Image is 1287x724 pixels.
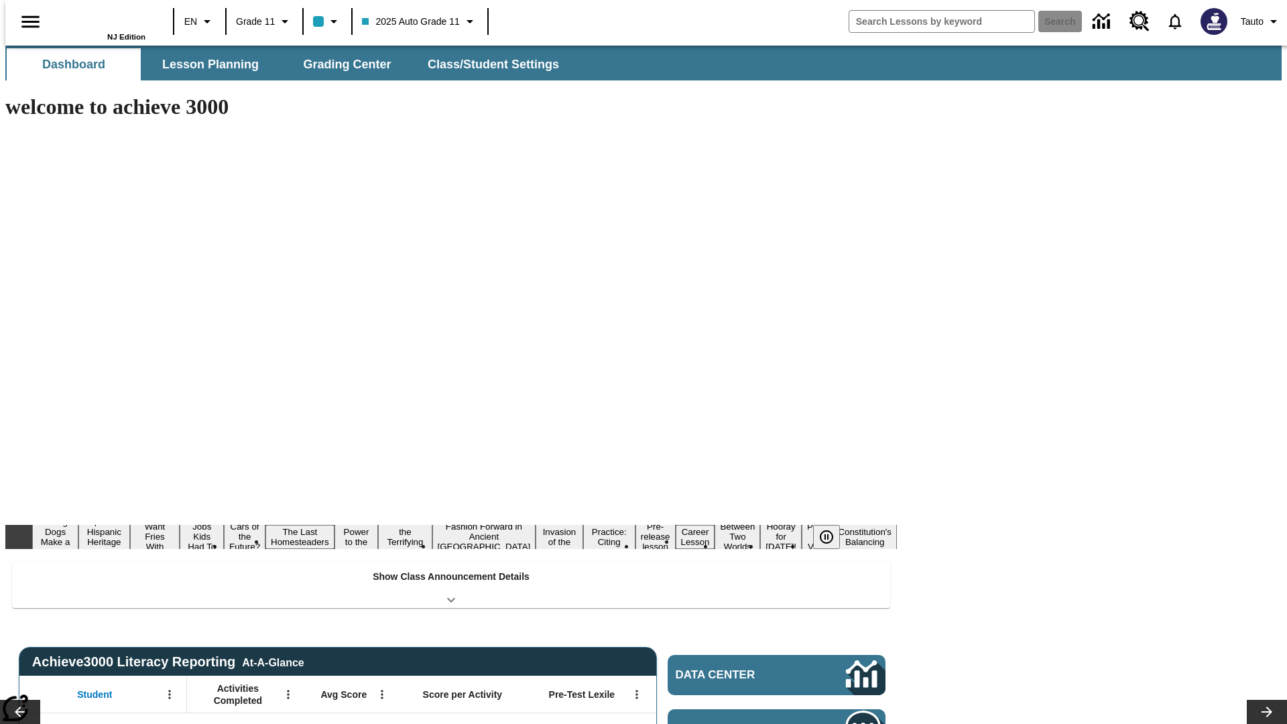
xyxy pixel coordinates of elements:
button: Open Menu [160,684,180,705]
button: Dashboard [7,48,141,80]
button: Slide 8 Attack of the Terrifying Tomatoes [378,515,432,559]
button: Slide 6 The Last Homesteaders [265,525,334,549]
a: Home [58,6,145,33]
button: Slide 11 Mixed Practice: Citing Evidence [583,515,635,559]
a: Data Center [668,655,885,695]
div: SubNavbar [5,48,571,80]
a: Resource Center, Will open in new tab [1121,3,1158,40]
div: Home [58,5,145,41]
button: Slide 7 Solar Power to the People [334,515,379,559]
button: Slide 9 Fashion Forward in Ancient Rome [432,520,536,554]
span: 2025 Auto Grade 11 [362,15,459,29]
button: Class: 2025 Auto Grade 11, Select your class [357,9,483,34]
button: Slide 3 Do You Want Fries With That? [130,509,180,564]
p: Show Class Announcement Details [373,570,530,584]
button: Lesson carousel, Next [1247,700,1287,724]
span: Lesson Planning [162,57,259,72]
input: search field [849,11,1034,32]
span: Grading Center [303,57,391,72]
button: Slide 17 The Constitution's Balancing Act [833,515,897,559]
button: Open Menu [278,684,298,705]
button: Slide 13 Career Lesson [676,525,715,549]
button: Slide 10 The Invasion of the Free CD [536,515,583,559]
span: Pre-Test Lexile [549,688,615,701]
button: Pause [813,525,840,549]
a: Notifications [1158,4,1192,39]
button: Slide 2 ¡Viva Hispanic Heritage Month! [78,515,130,559]
span: NJ Edition [107,33,145,41]
a: Data Center [1085,3,1121,40]
button: Lesson Planning [143,48,278,80]
div: At-A-Glance [242,654,304,669]
button: Slide 1 Diving Dogs Make a Splash [32,515,78,559]
div: SubNavbar [5,46,1282,80]
span: Class/Student Settings [428,57,559,72]
button: Open Menu [372,684,392,705]
span: Student [77,688,112,701]
span: Tauto [1241,15,1264,29]
span: Grade 11 [236,15,275,29]
button: Profile/Settings [1235,9,1287,34]
button: Open Menu [627,684,647,705]
span: EN [184,15,197,29]
button: Slide 12 Pre-release lesson [635,520,676,554]
button: Grading Center [280,48,414,80]
span: Data Center [676,668,801,682]
div: Show Class Announcement Details [12,562,890,608]
span: Achieve3000 Literacy Reporting [32,654,304,670]
button: Slide 4 Dirty Jobs Kids Had To Do [180,509,224,564]
button: Class/Student Settings [417,48,570,80]
button: Slide 16 Point of View [802,520,833,554]
button: Slide 15 Hooray for Constitution Day! [760,520,802,554]
button: Slide 14 Between Two Worlds [715,520,760,554]
button: Open side menu [11,2,50,42]
span: Score per Activity [423,688,503,701]
button: Slide 5 Cars of the Future? [224,520,265,554]
img: Avatar [1201,8,1227,35]
span: Activities Completed [194,682,282,707]
span: Avg Score [320,688,367,701]
h1: welcome to achieve 3000 [5,95,897,119]
span: Dashboard [42,57,105,72]
div: Pause [813,525,853,549]
button: Class color is light blue. Change class color [308,9,347,34]
button: Language: EN, Select a language [178,9,221,34]
button: Select a new avatar [1192,4,1235,39]
button: Grade: Grade 11, Select a grade [231,9,298,34]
